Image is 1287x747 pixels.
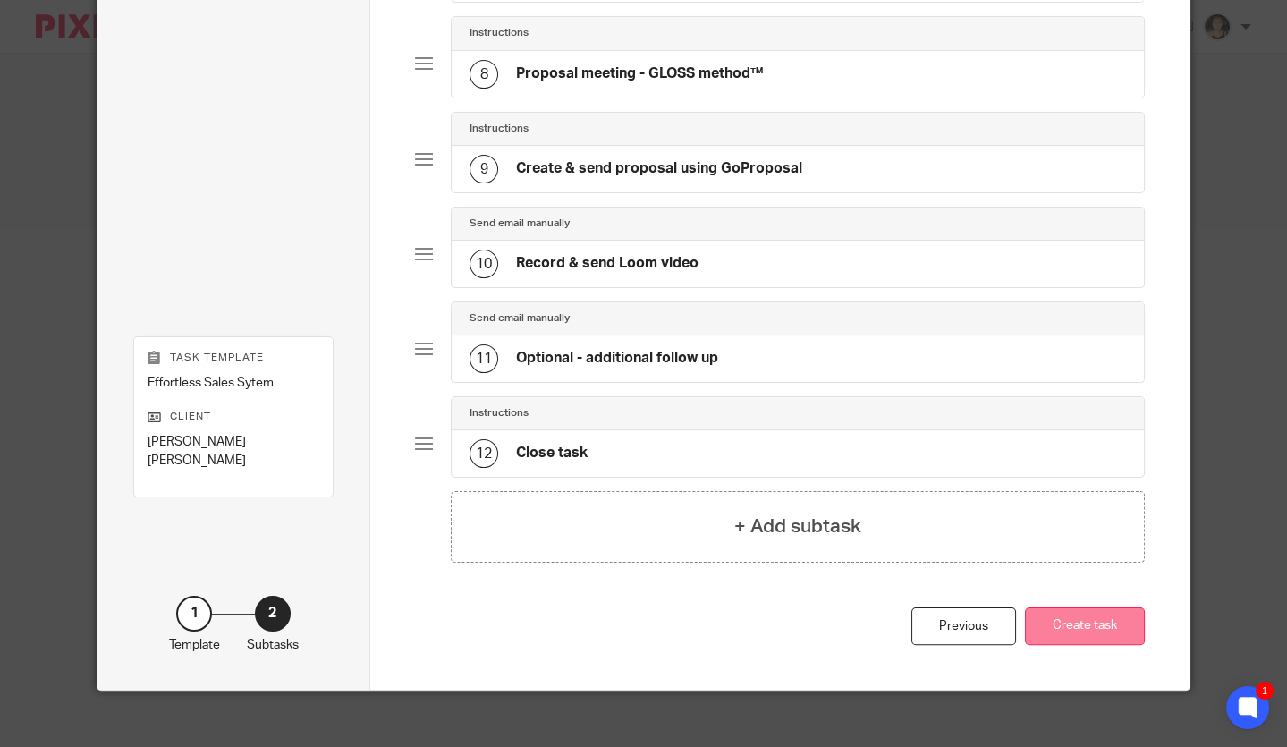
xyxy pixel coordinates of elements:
div: 8 [470,60,498,89]
h4: Send email manually [470,216,570,231]
h4: Record & send Loom video [516,254,699,273]
p: Client [148,410,319,424]
h4: Proposal meeting - GLOSS method™ [516,64,764,83]
p: [PERSON_NAME] [PERSON_NAME] [148,433,319,470]
h4: Instructions [470,26,529,40]
div: 1 [176,596,212,632]
h4: Optional - additional follow up [516,349,718,368]
p: Task template [148,351,319,365]
div: 1 [1256,682,1274,700]
h4: Instructions [470,406,529,420]
button: Create task [1025,607,1145,646]
h4: Send email manually [470,311,570,326]
div: 9 [470,155,498,183]
div: 10 [470,250,498,278]
h4: Close task [516,444,588,463]
h4: + Add subtask [734,513,861,540]
p: Subtasks [247,636,299,654]
div: 12 [470,439,498,468]
div: 2 [255,596,291,632]
h4: Instructions [470,122,529,136]
div: Previous [911,607,1016,646]
div: 11 [470,344,498,373]
p: Template [169,636,220,654]
p: Effortless Sales Sytem [148,374,319,392]
h4: Create & send proposal using GoProposal [516,159,802,178]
